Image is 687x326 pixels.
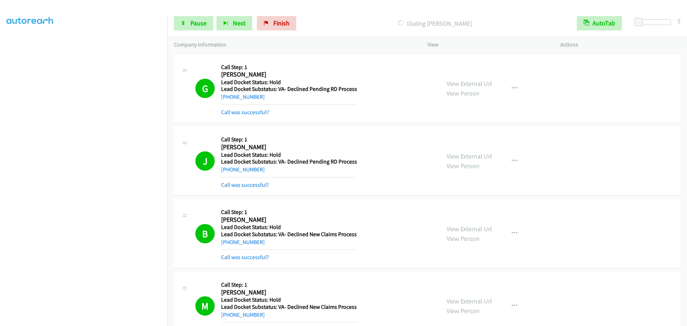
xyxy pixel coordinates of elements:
[273,19,289,27] span: Finish
[216,16,252,30] button: Next
[221,311,265,318] a: [PHONE_NUMBER]
[447,307,479,315] a: View Person
[221,109,269,116] a: Call was successful?
[427,40,547,49] p: View
[257,16,296,30] a: Finish
[221,136,357,143] h5: Call Step: 1
[447,234,479,243] a: View Person
[221,70,354,79] h2: [PERSON_NAME]
[447,79,492,88] a: View External Url
[195,151,215,171] h1: J
[221,79,357,86] h5: Lead Docket Status: Hold
[221,64,357,71] h5: Call Step: 1
[447,89,479,97] a: View Person
[447,162,479,170] a: View Person
[447,297,492,305] a: View External Url
[447,225,492,233] a: View External Url
[195,79,215,98] h1: G
[221,166,265,173] a: [PHONE_NUMBER]
[677,16,681,26] div: 5
[195,224,215,243] h1: B
[195,296,215,316] h1: M
[447,152,492,160] a: View External Url
[221,296,357,303] h5: Lead Docket Status: Hold
[190,19,206,27] span: Pause
[174,40,414,49] p: Company Information
[221,158,357,165] h5: Lead Docket Substatus: VA- Declined Pending RD Process
[221,86,357,93] h5: Lead Docket Substatus: VA- Declined Pending RD Process
[221,224,357,231] h5: Lead Docket Status: Hold
[560,40,681,49] p: Actions
[638,19,671,25] div: Delay between calls (in seconds)
[221,181,269,188] a: Call was successful?
[221,281,357,288] h5: Call Step: 1
[221,216,354,224] h2: [PERSON_NAME]
[233,19,245,27] span: Next
[221,288,354,297] h2: [PERSON_NAME]
[221,151,357,159] h5: Lead Docket Status: Hold
[221,303,357,311] h5: Lead Docket Substatus: VA- Declined New Claims Process
[306,19,564,28] p: Dialing [PERSON_NAME]
[221,93,265,100] a: [PHONE_NUMBER]
[221,209,357,216] h5: Call Step: 1
[221,254,269,261] a: Call was successful?
[221,143,354,151] h2: [PERSON_NAME]
[221,239,265,245] a: [PHONE_NUMBER]
[577,16,622,30] button: AutoTab
[174,16,213,30] a: Pause
[221,231,357,238] h5: Lead Docket Substatus: VA- Declined New Claims Process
